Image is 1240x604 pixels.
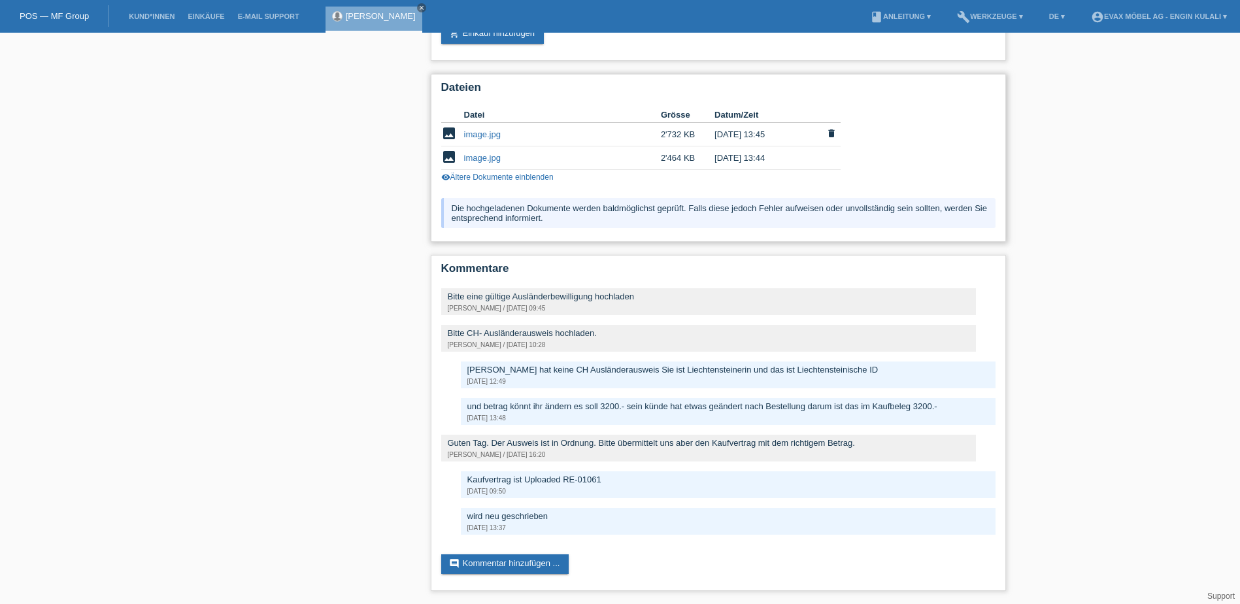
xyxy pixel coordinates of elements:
[661,123,714,146] td: 2'732 KB
[417,3,426,12] a: close
[441,81,996,101] h2: Dateien
[950,12,1030,20] a: buildWerkzeuge ▾
[467,475,989,484] div: Kaufvertrag ist Uploaded RE-01061
[441,262,996,282] h2: Kommentare
[448,305,969,312] div: [PERSON_NAME] / [DATE] 09:45
[441,149,457,165] i: image
[467,511,989,521] div: wird neu geschrieben
[181,12,231,20] a: Einkäufe
[1091,10,1104,24] i: account_circle
[1043,12,1071,20] a: DE ▾
[448,328,969,338] div: Bitte CH- Ausländerausweis hochladen.
[870,10,883,24] i: book
[714,146,822,170] td: [DATE] 13:44
[448,341,969,348] div: [PERSON_NAME] / [DATE] 10:28
[467,414,989,422] div: [DATE] 13:48
[418,5,425,11] i: close
[441,173,450,182] i: visibility
[449,28,460,39] i: add_shopping_cart
[826,128,837,139] i: delete
[467,488,989,495] div: [DATE] 09:50
[441,554,569,574] a: commentKommentar hinzufügen ...
[661,107,714,123] th: Grösse
[467,365,989,375] div: [PERSON_NAME] hat keine CH Ausländerausweis Sie ist Liechtensteinerin und das ist Liechtensteinis...
[122,12,181,20] a: Kund*innen
[467,401,989,411] div: und betrag könnt ihr ändern es soll 3200.- sein künde hat etwas geändert nach Bestellung darum is...
[714,107,822,123] th: Datum/Zeit
[20,11,89,21] a: POS — MF Group
[448,451,969,458] div: [PERSON_NAME] / [DATE] 16:20
[1207,592,1235,601] a: Support
[464,107,661,123] th: Datei
[346,11,416,21] a: [PERSON_NAME]
[449,558,460,569] i: comment
[1084,12,1233,20] a: account_circleEVAX Möbel AG - Engin Kulali ▾
[441,126,457,141] i: image
[441,24,545,44] a: add_shopping_cartEinkauf hinzufügen
[464,129,501,139] a: image.jpg
[957,10,970,24] i: build
[441,173,554,182] a: visibilityÄltere Dokumente einblenden
[231,12,306,20] a: E-Mail Support
[467,378,989,385] div: [DATE] 12:49
[714,123,822,146] td: [DATE] 13:45
[661,146,714,170] td: 2'464 KB
[863,12,937,20] a: bookAnleitung ▾
[441,198,996,228] div: Die hochgeladenen Dokumente werden baldmöglichst geprüft. Falls diese jedoch Fehler aufweisen ode...
[467,524,989,531] div: [DATE] 13:37
[448,438,969,448] div: Guten Tag. Der Ausweis ist in Ordnung. Bitte übermittelt uns aber den Kaufvertrag mit dem richtig...
[448,292,969,301] div: Bitte eine gültige Ausländerbewilligung hochladen
[464,153,501,163] a: image.jpg
[822,127,841,142] span: Löschen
